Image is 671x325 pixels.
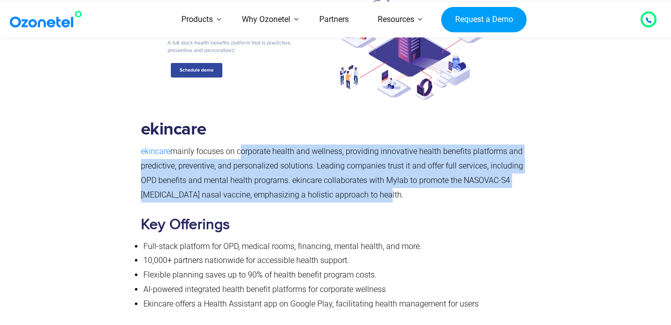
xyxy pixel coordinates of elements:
[143,241,422,251] span: Full-stack platform for OPD, medical rooms, financing, mental health, and more.
[143,284,386,294] span: AI-powered integrated health benefit platforms for corporate wellness
[167,2,227,37] a: Products
[143,255,349,265] span: 10,000+ partners nationwide for accessible health support.
[141,215,230,233] b: Key Offerings
[227,2,305,37] a: Why Ozonetel
[141,146,523,199] span: mainly focuses on corporate health and wellness, providing innovative health benefits platforms a...
[305,2,363,37] a: Partners
[141,146,170,156] a: ekincare
[141,120,206,138] b: ekincare
[143,299,479,308] span: Ekincare offers a Health Assistant app on Google Play, facilitating health management for users
[143,270,377,279] span: Flexible planning saves up to 90% of health benefit program costs.
[441,6,527,32] a: Request a Demo
[363,2,429,37] a: Resources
